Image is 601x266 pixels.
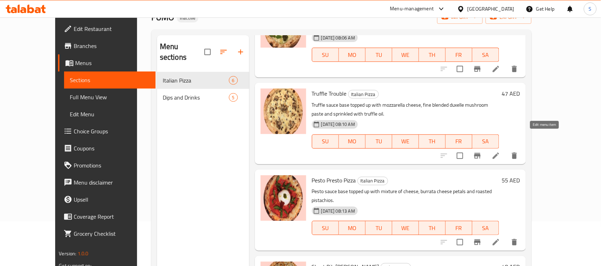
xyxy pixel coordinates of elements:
span: Italian Pizza [358,177,388,185]
span: MO [342,136,363,147]
span: Promotions [74,161,150,170]
a: Edit Restaurant [58,20,156,37]
a: Full Menu View [64,89,156,106]
span: Full Menu View [70,93,150,101]
span: Coupons [74,144,150,153]
span: WE [395,136,416,147]
span: Edit Menu [70,110,150,118]
a: Edit menu item [492,238,500,246]
span: Select to update [453,235,467,250]
h2: Menu sections [160,41,204,63]
button: FR [446,221,472,235]
span: [DATE] 08:13 AM [318,208,358,214]
span: SA [475,50,496,60]
button: TU [366,48,392,62]
div: items [229,76,238,85]
span: Italian Pizza [349,90,378,99]
span: Upsell [74,195,150,204]
span: WE [395,50,416,60]
button: FR [446,134,472,149]
button: TU [366,134,392,149]
button: MO [339,48,366,62]
span: Pesto Presto Pizza [312,175,356,186]
span: MO [342,223,363,233]
a: Sections [64,71,156,89]
button: TH [419,134,446,149]
p: Truffle sauce base topped up with mozzarella cheese, fine blended duxelle mushroom paste and spri... [312,101,499,118]
div: Italian Pizza [357,177,388,185]
button: MO [339,221,366,235]
span: SU [315,136,336,147]
a: Branches [58,37,156,54]
span: 1.0.0 [78,249,89,258]
button: SU [312,134,339,149]
span: import [443,13,477,22]
span: Select to update [453,62,467,76]
span: TH [422,136,443,147]
button: TU [366,221,392,235]
a: Coverage Report [58,208,156,225]
div: Italian Pizza6 [157,72,249,89]
button: WE [392,221,419,235]
button: SA [472,221,499,235]
span: Coverage Report [74,212,150,221]
a: Grocery Checklist [58,225,156,242]
img: Pesto Presto Pizza [261,175,306,221]
a: Menu disclaimer [58,174,156,191]
h6: 55 AED [502,175,520,185]
span: TU [369,50,390,60]
span: Choice Groups [74,127,150,135]
span: TH [422,50,443,60]
button: Add section [232,43,249,60]
span: SA [475,223,496,233]
a: Menus [58,54,156,71]
button: FR [446,48,472,62]
span: S [589,5,592,13]
button: SU [312,48,339,62]
button: delete [506,60,523,78]
span: FR [449,223,470,233]
button: delete [506,147,523,164]
button: Branch-specific-item [469,147,486,164]
span: TU [369,223,390,233]
span: Select to update [453,148,467,163]
span: Inactive [177,15,198,21]
span: [DATE] 08:06 AM [318,34,358,41]
div: [GEOGRAPHIC_DATA] [467,5,514,13]
span: TH [422,223,443,233]
button: WE [392,48,419,62]
span: Branches [74,42,150,50]
a: Edit Menu [64,106,156,123]
button: TH [419,48,446,62]
span: Menus [75,59,150,67]
button: Branch-specific-item [469,234,486,251]
span: SU [315,223,336,233]
span: Truffle Trouble [312,88,347,99]
button: MO [339,134,366,149]
span: 5 [229,94,237,101]
a: Coupons [58,140,156,157]
p: Pesto sauce base topped up with mixture of cheese, burrata cheese petals and roasted pistachios. [312,187,499,205]
button: SA [472,134,499,149]
span: SU [315,50,336,60]
button: TH [419,221,446,235]
div: Menu-management [390,5,434,13]
span: Italian Pizza [163,76,229,85]
span: Menu disclaimer [74,178,150,187]
span: SA [475,136,496,147]
button: SU [312,221,339,235]
div: items [229,93,238,102]
div: Dips and Drinks [163,93,229,102]
div: Dips and Drinks5 [157,89,249,106]
span: export [491,13,526,22]
nav: Menu sections [157,69,249,109]
div: Italian Pizza [348,90,379,99]
button: Branch-specific-item [469,60,486,78]
h6: 47 AED [502,89,520,99]
button: WE [392,134,419,149]
span: FR [449,50,470,60]
a: Promotions [58,157,156,174]
a: Upsell [58,191,156,208]
button: delete [506,234,523,251]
